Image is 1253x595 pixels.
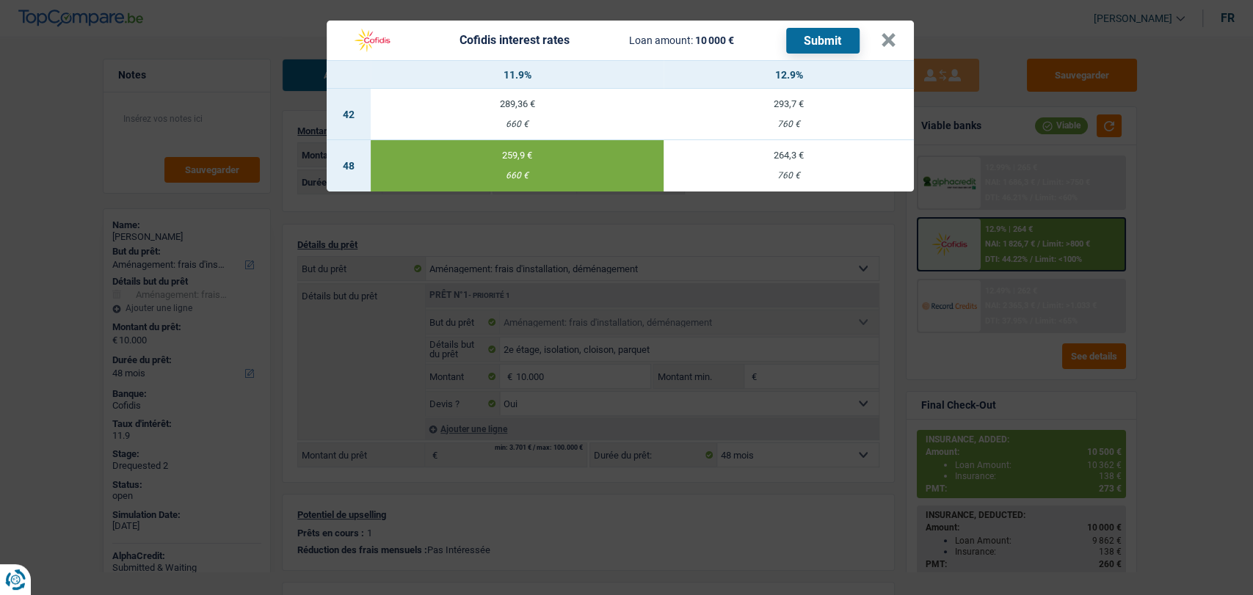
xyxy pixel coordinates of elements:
div: 264,3 € [664,150,914,160]
div: 259,9 € [371,150,664,160]
div: Cofidis interest rates [460,34,570,46]
img: Cofidis [344,26,400,54]
div: 760 € [664,171,914,180]
div: 293,7 € [664,99,914,109]
div: 660 € [371,120,664,129]
div: 660 € [371,171,664,180]
span: Loan amount: [629,34,693,46]
div: 760 € [664,120,914,129]
button: Submit [786,28,860,54]
div: 289,36 € [371,99,664,109]
th: 12.9% [664,61,914,89]
td: 42 [327,89,371,140]
span: 10 000 € [695,34,734,46]
th: 11.9% [371,61,664,89]
td: 48 [327,140,371,191]
button: × [881,33,896,48]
